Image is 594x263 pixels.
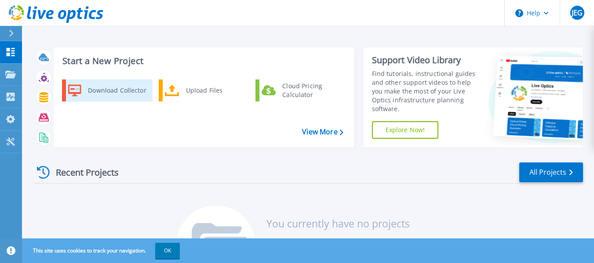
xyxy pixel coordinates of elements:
[302,128,343,136] a: View More
[84,82,150,99] div: Download Collector
[372,69,481,113] div: Find tutorials, instructional guides and other support videos to help you make the most of your L...
[159,79,249,101] a: Upload Files
[372,54,481,66] div: Support Video Library
[519,162,583,182] a: All Projects
[255,79,346,101] a: Cloud Pricing Calculator
[372,121,439,139] a: Explore Now!
[62,79,152,101] a: Download Collector
[572,9,583,16] span: JEG
[24,243,180,259] span: This site uses cookies to track your navigation.
[278,82,343,99] div: Cloud Pricing Calculator
[34,162,131,183] div: Recent Projects
[62,56,343,66] h3: Start a New Project
[182,82,247,99] div: Upload Files
[155,243,180,259] button: OK
[266,219,410,228] h3: You currently have no projects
